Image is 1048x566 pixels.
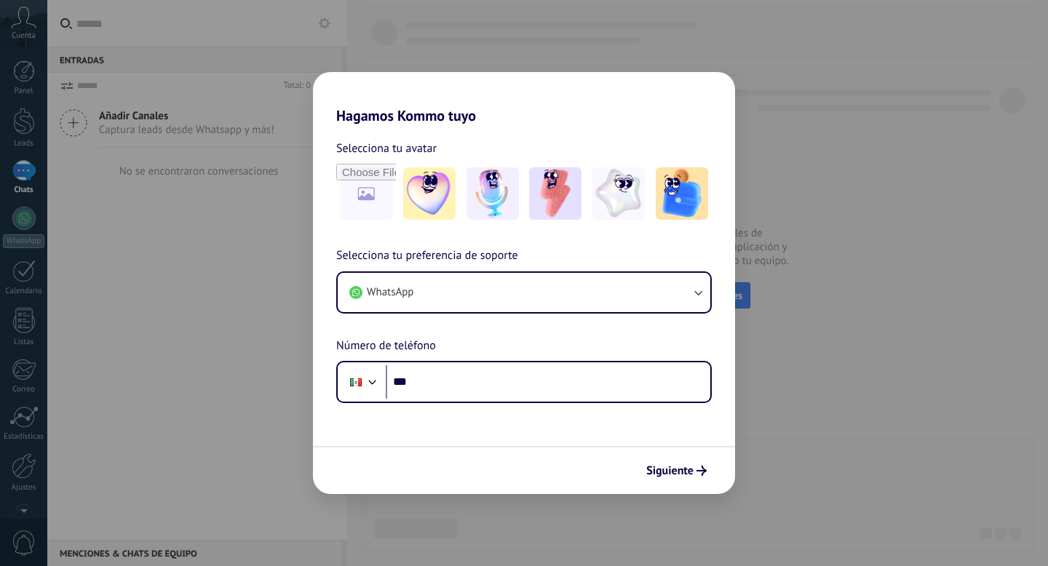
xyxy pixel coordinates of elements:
[342,367,370,397] div: Mexico: + 52
[336,247,518,266] span: Selecciona tu preferencia de soporte
[336,139,437,158] span: Selecciona tu avatar
[592,167,645,220] img: -4.jpeg
[403,167,456,220] img: -1.jpeg
[646,466,694,476] span: Siguiente
[313,72,735,124] h2: Hagamos Kommo tuyo
[367,285,413,300] span: WhatsApp
[656,167,708,220] img: -5.jpeg
[467,167,519,220] img: -2.jpeg
[338,273,710,312] button: WhatsApp
[529,167,581,220] img: -3.jpeg
[336,337,436,356] span: Número de teléfono
[640,458,713,483] button: Siguiente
